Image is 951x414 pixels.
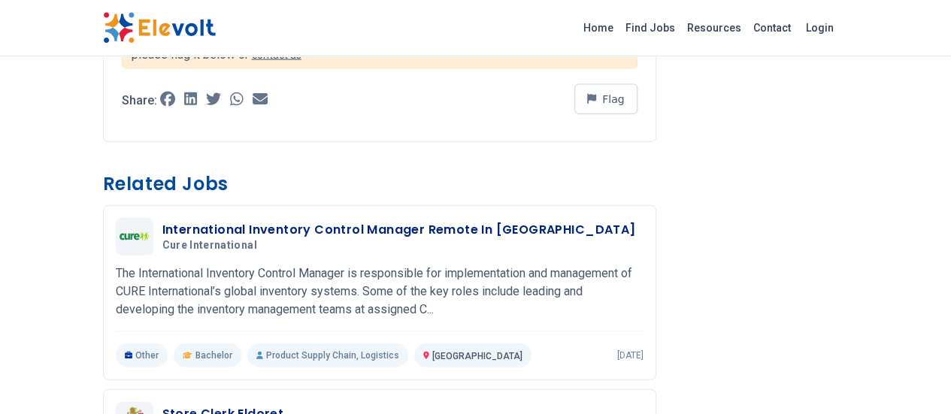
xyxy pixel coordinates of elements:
h3: International Inventory Control Manager Remote In [GEOGRAPHIC_DATA] [162,221,636,239]
p: Product Supply Chain, Logistics [247,343,408,367]
img: Cure International [120,232,150,241]
iframe: Chat Widget [876,342,951,414]
a: Home [577,16,619,40]
a: Resources [681,16,747,40]
span: Cure International [162,239,257,252]
span: [GEOGRAPHIC_DATA] [432,351,522,361]
a: Find Jobs [619,16,681,40]
span: Bachelor [195,349,232,361]
h3: Related Jobs [103,172,656,196]
p: Other [116,343,168,367]
p: The International Inventory Control Manager is responsible for implementation and management of C... [116,264,644,319]
a: Login [797,13,843,43]
a: Contact [747,16,797,40]
img: Elevolt [103,12,216,44]
p: [DATE] [617,349,644,361]
p: Share: [122,95,157,107]
button: Flag [574,84,638,114]
a: Cure InternationalInternational Inventory Control Manager Remote In [GEOGRAPHIC_DATA]Cure Interna... [116,218,644,367]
